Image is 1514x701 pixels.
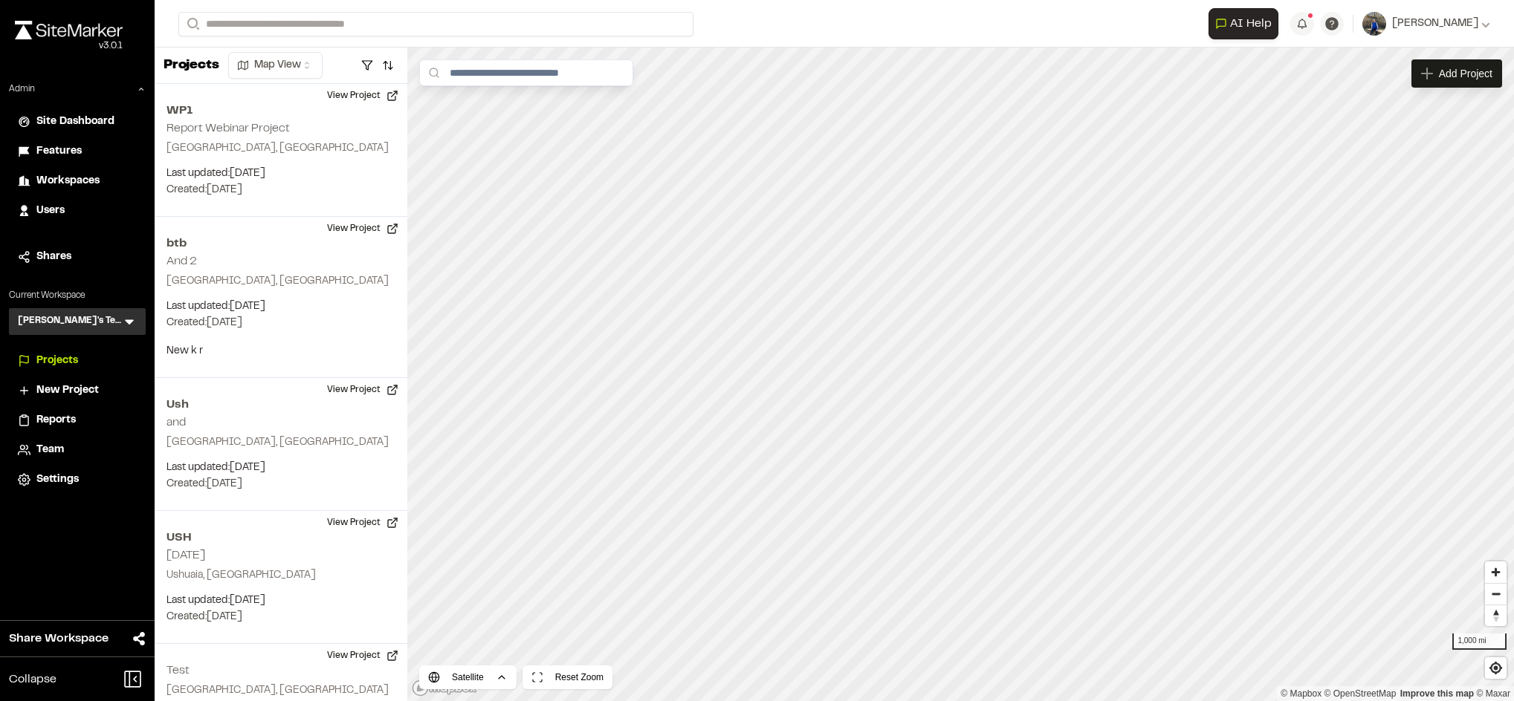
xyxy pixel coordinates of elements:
h2: Report Webinar Project [166,123,290,134]
span: Reset bearing to north [1485,605,1507,626]
h2: USH [166,529,395,547]
span: Workspaces [36,173,100,189]
h3: [PERSON_NAME]'s Test [18,314,122,329]
a: Settings [18,472,137,488]
button: Reset bearing to north [1485,604,1507,626]
p: Created: [DATE] [166,476,395,492]
p: Last updated: [DATE] [166,299,395,315]
a: OpenStreetMap [1324,688,1397,699]
span: Share Workspace [9,630,109,648]
button: Open AI Assistant [1209,8,1278,39]
span: Collapse [9,671,56,688]
h2: WP1 [166,102,395,120]
h2: btb [166,235,395,252]
span: Shares [36,249,71,265]
button: View Project [318,84,407,108]
h2: and [166,417,186,428]
span: Site Dashboard [36,114,114,130]
div: Open AI Assistant [1209,8,1284,39]
p: [GEOGRAPHIC_DATA], [GEOGRAPHIC_DATA] [166,140,395,157]
h2: Ush [166,396,395,414]
img: User [1362,12,1386,36]
span: [PERSON_NAME] [1392,16,1478,32]
a: Reports [18,412,137,428]
span: Add Project [1439,66,1492,81]
button: View Project [318,217,407,241]
a: Projects [18,353,137,369]
span: AI Help [1230,15,1272,33]
a: Site Dashboard [18,114,137,130]
p: Created: [DATE] [166,609,395,625]
a: Features [18,143,137,160]
h2: Test [166,665,190,676]
canvas: Map [407,48,1514,701]
button: View Project [318,644,407,668]
p: Last updated: [DATE] [166,593,395,609]
button: Find my location [1485,657,1507,679]
p: Projects [164,56,219,76]
p: Created: [DATE] [166,182,395,198]
p: New k r [166,343,395,359]
button: Search [178,12,205,36]
span: Team [36,442,64,458]
button: Zoom out [1485,583,1507,604]
button: Zoom in [1485,561,1507,583]
h2: [DATE] [166,550,205,561]
img: rebrand.png [15,21,123,39]
a: New Project [18,382,137,399]
p: [GEOGRAPHIC_DATA], [GEOGRAPHIC_DATA] [166,682,395,699]
a: Mapbox logo [412,679,477,697]
span: Projects [36,353,78,369]
a: Mapbox [1281,688,1321,699]
h2: And 2 [166,256,197,267]
p: Created: [DATE] [166,315,395,331]
div: Oh geez...please don't... [15,39,123,53]
a: Team [18,442,137,458]
p: Current Workspace [9,289,146,302]
div: 1,000 mi [1452,633,1507,650]
p: Last updated: [DATE] [166,460,395,476]
span: New Project [36,382,99,399]
p: Admin [9,82,35,96]
p: Last updated: [DATE] [166,166,395,182]
p: [GEOGRAPHIC_DATA], [GEOGRAPHIC_DATA] [166,434,395,451]
span: Users [36,203,65,219]
span: Settings [36,472,79,488]
button: Satellite [419,665,517,689]
button: View Project [318,378,407,402]
a: Map feedback [1400,688,1474,699]
p: [GEOGRAPHIC_DATA], [GEOGRAPHIC_DATA] [166,273,395,290]
span: Features [36,143,82,160]
a: Shares [18,249,137,265]
span: Reports [36,412,76,428]
span: Zoom out [1485,584,1507,604]
p: Ushuaia, [GEOGRAPHIC_DATA] [166,567,395,584]
button: [PERSON_NAME] [1362,12,1490,36]
a: Maxar [1476,688,1510,699]
a: Users [18,203,137,219]
button: Reset Zoom [523,665,612,689]
a: Workspaces [18,173,137,189]
button: View Project [318,511,407,535]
